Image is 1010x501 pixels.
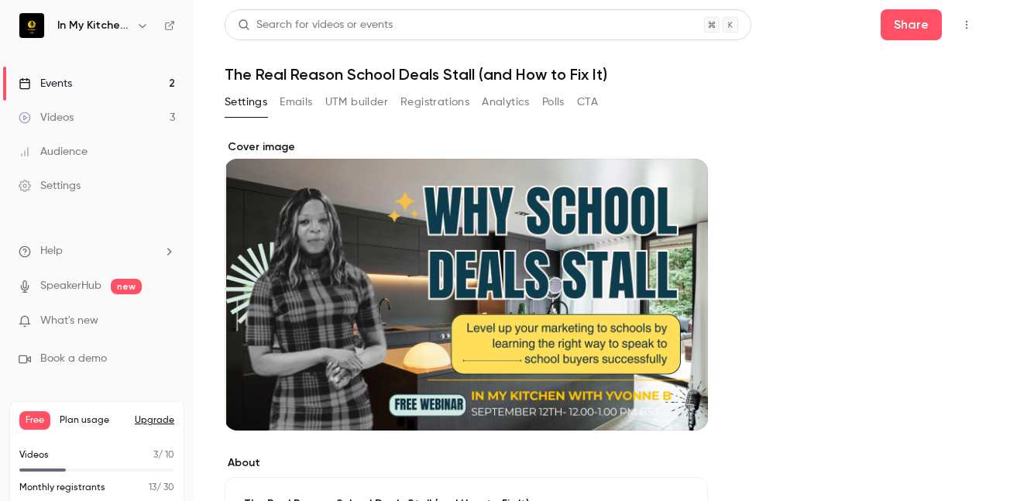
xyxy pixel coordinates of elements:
label: About [225,455,708,471]
span: Plan usage [60,414,125,427]
div: Events [19,76,72,91]
div: Audience [19,144,88,160]
button: Registrations [400,90,469,115]
button: Share [881,9,942,40]
p: / 30 [149,481,174,495]
h6: In My Kitchen With [PERSON_NAME] [57,18,130,33]
button: Settings [225,90,267,115]
span: Free [19,411,50,430]
li: help-dropdown-opener [19,243,175,259]
a: SpeakerHub [40,278,101,294]
p: / 10 [153,448,174,462]
span: Help [40,243,63,259]
button: Polls [542,90,565,115]
label: Cover image [225,139,708,155]
span: new [111,279,142,294]
button: Emails [280,90,312,115]
section: Cover image [225,139,708,431]
button: CTA [577,90,598,115]
p: Videos [19,448,49,462]
img: In My Kitchen With Yvonne [19,13,44,38]
button: UTM builder [325,90,388,115]
div: Settings [19,178,81,194]
button: Upgrade [135,414,174,427]
span: 3 [153,451,158,460]
span: 13 [149,483,156,492]
h1: The Real Reason School Deals Stall (and How to Fix It) [225,65,979,84]
div: Videos [19,110,74,125]
p: Monthly registrants [19,481,105,495]
div: Search for videos or events [238,17,393,33]
button: Analytics [482,90,530,115]
span: Book a demo [40,351,107,367]
span: What's new [40,313,98,329]
iframe: Noticeable Trigger [156,314,175,328]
